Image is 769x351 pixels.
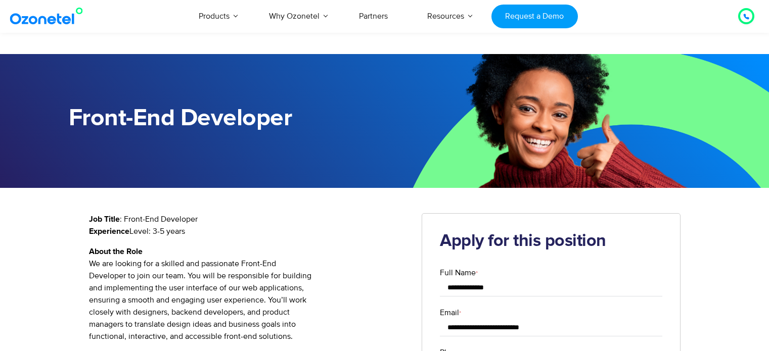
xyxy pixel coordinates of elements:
strong: About the Role [89,247,143,256]
h2: Apply for this position [440,231,662,252]
label: Email [440,307,662,319]
p: We are looking for a skilled and passionate Front-End Developer to join our team. You will be res... [89,245,407,342]
h1: Front-End Developer [69,105,385,132]
a: Request a Demo [491,5,578,28]
p: : Front-End Developer Level: 3-5 years [89,213,407,237]
strong: Job Title [89,215,120,223]
strong: Experience [89,227,129,235]
label: Full Name [440,267,662,279]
